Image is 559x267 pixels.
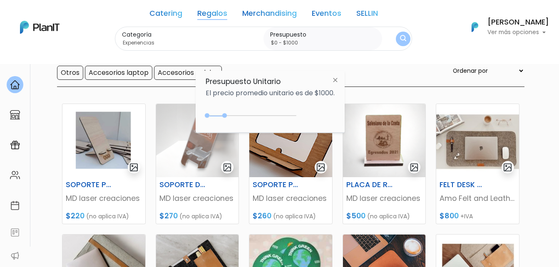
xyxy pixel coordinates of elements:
span: (no aplica IVA) [273,212,316,220]
h6: FELT DESK MAT [435,180,492,189]
h6: Presupuesto Unitario [206,77,335,86]
a: SELLIN [356,10,378,20]
p: El precio promedio unitario es de $1000. [206,90,335,96]
a: Regalos [197,10,227,20]
p: MD laser creaciones [66,193,142,204]
h6: SOPORTE DE CELULAR EN ACRÍLICO [154,180,212,189]
a: Eventos [312,10,341,20]
img: search_button-432b6d5273f82d61273b3651a40e1bd1b912527efae98b1b7a1b2c0702e16a8d.svg [400,35,406,43]
a: Catering [149,10,182,20]
span: $800 [440,211,459,221]
span: (no aplica IVA) [179,212,222,220]
img: PlanIt Logo [466,18,484,36]
button: PlanIt Logo [PERSON_NAME] Ver más opciones [461,16,549,38]
label: Categoría [122,30,260,39]
h6: [PERSON_NAME] [487,19,549,26]
p: MD laser creaciones [253,193,329,204]
img: thumb_02_Soporte_cel_acr%C3%ADlico-PhotoRoom__1_.png [156,104,239,177]
img: gallery-light [316,163,325,172]
img: thumb_04_SoporteTablet.png [249,104,332,177]
a: Merchandising [242,10,297,20]
span: $500 [346,211,365,221]
a: gallery-light PLACA DE RECONOCIMIENTO EN MADERA MD laser creaciones $500 (no aplica IVA) [343,104,426,224]
span: (no aplica IVA) [86,212,129,220]
img: thumb_Placa_de_reconocimiento_en_Madera-PhotoRoom.png [343,104,426,177]
span: $220 [66,211,84,221]
span: $260 [253,211,271,221]
span: +IVA [460,212,473,220]
img: gallery-light [503,163,512,172]
span: $270 [159,211,178,221]
input: Accesorios celular [154,66,222,80]
p: MD laser creaciones [346,193,422,204]
img: gallery-light [129,163,139,172]
img: gallery-light [410,163,419,172]
h6: SOPORTE PARA TABLET EN MADERA [248,180,305,189]
p: Amo Felt and Leather [440,193,516,204]
img: gallery-light [223,163,232,172]
img: campaigns-02234683943229c281be62815700db0a1741e53638e28bf9629b52c665b00959.svg [10,140,20,150]
img: feedback-78b5a0c8f98aac82b08bfc38622c3050aee476f2c9584af64705fc4e61158814.svg [10,227,20,237]
div: ¿Necesitás ayuda? [43,8,120,24]
a: gallery-light FELT DESK MAT Amo Felt and Leather $800 +IVA [436,104,519,224]
img: partners-52edf745621dab592f3b2c58e3bca9d71375a7ef29c3b500c9f145b62cc070d4.svg [10,251,20,261]
h6: SOPORTE PARA CELULAR EN MADERA [61,180,118,189]
img: thumb_Captura_de_pantalla_2024-09-06_105359.png [62,104,145,177]
a: gallery-light SOPORTE PARA CELULAR EN MADERA MD laser creaciones $220 (no aplica IVA) [62,104,146,224]
input: Accesorios laptop [85,66,152,80]
p: Ver más opciones [487,30,549,35]
img: marketplace-4ceaa7011d94191e9ded77b95e3339b90024bf715f7c57f8cf31f2d8c509eaba.svg [10,110,20,120]
input: Otros [57,66,83,80]
img: PlanIt Logo [20,21,60,34]
a: gallery-light SOPORTE PARA TABLET EN MADERA MD laser creaciones $260 (no aplica IVA) [249,104,333,224]
img: home-e721727adea9d79c4d83392d1f703f7f8bce08238fde08b1acbfd93340b81755.svg [10,80,20,90]
img: people-662611757002400ad9ed0e3c099ab2801c6687ba6c219adb57efc949bc21e19d.svg [10,170,20,180]
img: thumb_image__copia___copia___copia___copia___copia___copia___copia___copia___copia___copia___copi... [436,104,519,177]
img: calendar-87d922413cdce8b2cf7b7f5f62616a5cf9e4887200fb71536465627b3292af00.svg [10,200,20,210]
h6: PLACA DE RECONOCIMIENTO EN MADERA [341,180,399,189]
span: (no aplica IVA) [367,212,410,220]
a: gallery-light SOPORTE DE CELULAR EN ACRÍLICO MD laser creaciones $270 (no aplica IVA) [156,104,239,224]
p: MD laser creaciones [159,193,236,204]
img: close-6986928ebcb1d6c9903e3b54e860dbc4d054630f23adef3a32610726dff6a82b.svg [328,72,343,87]
label: Presupuesto [270,30,379,39]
